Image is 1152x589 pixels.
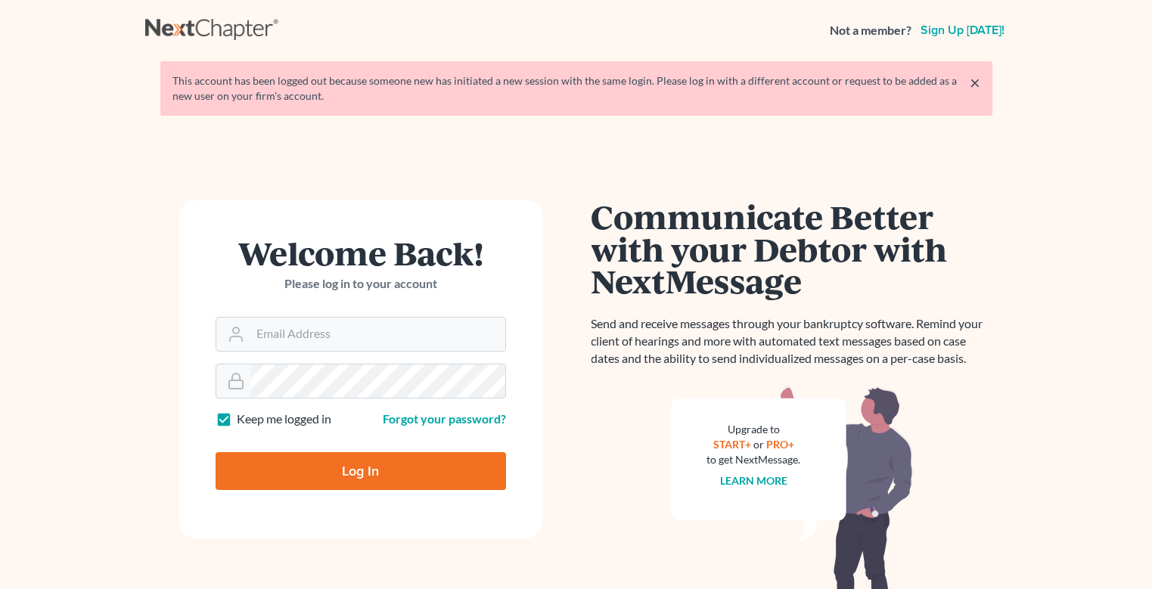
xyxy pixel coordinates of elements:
div: to get NextMessage. [707,452,801,467]
span: or [753,438,764,451]
a: PRO+ [766,438,794,451]
a: Forgot your password? [383,411,506,426]
a: Learn more [720,474,787,487]
p: Please log in to your account [216,275,506,293]
h1: Welcome Back! [216,237,506,269]
input: Email Address [250,318,505,351]
div: Upgrade to [707,422,801,437]
a: START+ [713,438,751,451]
a: × [970,73,980,91]
input: Log In [216,452,506,490]
strong: Not a member? [830,22,911,39]
h1: Communicate Better with your Debtor with NextMessage [592,200,992,297]
div: This account has been logged out because someone new has initiated a new session with the same lo... [172,73,980,104]
a: Sign up [DATE]! [918,24,1008,36]
p: Send and receive messages through your bankruptcy software. Remind your client of hearings and mo... [592,315,992,367]
label: Keep me logged in [237,411,331,428]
